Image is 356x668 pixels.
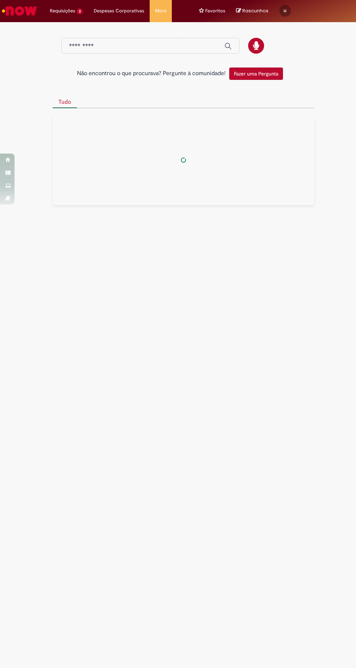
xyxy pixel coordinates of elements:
span: Favoritos [205,7,225,15]
a: No momento, sua lista de rascunhos tem 0 Itens [236,7,268,14]
span: Despesas Corporativas [94,7,144,15]
span: Rascunhos [242,7,268,14]
img: ServiceNow [1,4,38,18]
div: Tudo [53,115,314,205]
span: Requisições [50,7,75,15]
h2: Não encontrou o que procurava? Pergunte à comunidade! [77,70,226,77]
span: 3 [77,8,83,15]
span: IJ [284,8,286,13]
button: Fazer uma Pergunta [229,68,283,80]
span: More [155,7,166,15]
